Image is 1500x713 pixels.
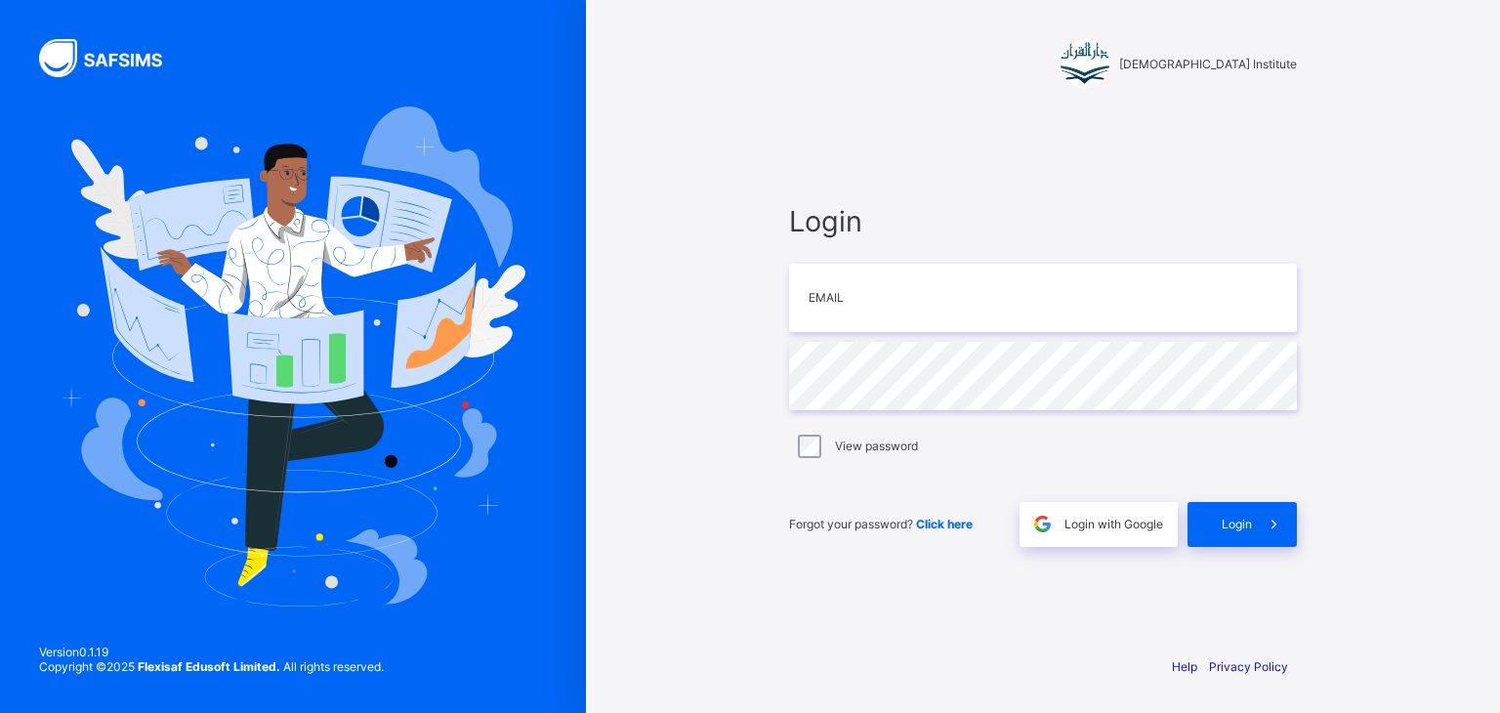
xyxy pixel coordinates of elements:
a: Help [1172,659,1197,674]
a: Click here [916,517,973,531]
img: Hero Image [61,106,525,607]
span: Version 0.1.19 [39,645,384,659]
span: Copyright © 2025 All rights reserved. [39,659,384,674]
span: Login with Google [1064,517,1163,531]
span: Forgot your password? [789,517,973,531]
strong: Flexisaf Edusoft Limited. [138,659,280,674]
img: google.396cfc9801f0270233282035f929180a.svg [1031,513,1054,535]
span: Login [1222,517,1252,531]
label: View password [835,439,918,453]
span: Login [789,204,1297,238]
a: Privacy Policy [1209,659,1288,674]
img: SAFSIMS Logo [39,39,186,77]
span: [DEMOGRAPHIC_DATA] Institute [1119,57,1297,71]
